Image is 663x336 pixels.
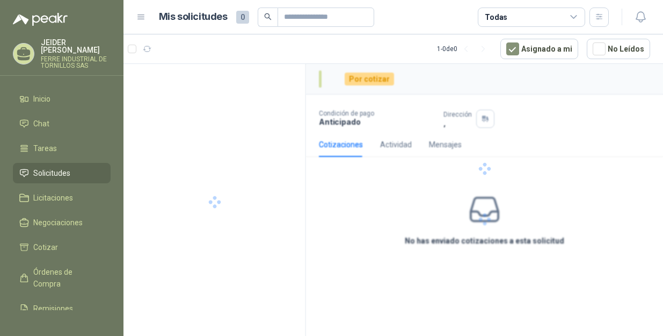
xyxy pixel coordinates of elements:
div: 1 - 0 de 0 [437,40,492,58]
a: Negociaciones [13,212,111,233]
span: Órdenes de Compra [33,266,100,290]
a: Inicio [13,89,111,109]
button: No Leídos [587,39,650,59]
span: Licitaciones [33,192,73,204]
div: Todas [485,11,507,23]
span: search [264,13,272,20]
a: Cotizar [13,237,111,258]
span: Inicio [33,93,50,105]
span: 0 [236,11,249,24]
a: Órdenes de Compra [13,262,111,294]
a: Licitaciones [13,188,111,208]
h1: Mis solicitudes [159,9,228,25]
a: Chat [13,113,111,134]
p: JEIDER [PERSON_NAME] [41,39,111,54]
span: Solicitudes [33,167,70,179]
a: Solicitudes [13,163,111,183]
img: Logo peakr [13,13,68,26]
button: Asignado a mi [500,39,578,59]
span: Cotizar [33,241,58,253]
span: Tareas [33,142,57,154]
span: Remisiones [33,303,73,314]
span: Chat [33,118,49,130]
span: Negociaciones [33,217,83,228]
a: Remisiones [13,298,111,319]
a: Tareas [13,138,111,159]
p: FERRE INDUSTRIAL DE TORNILLOS SAS [41,56,111,69]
